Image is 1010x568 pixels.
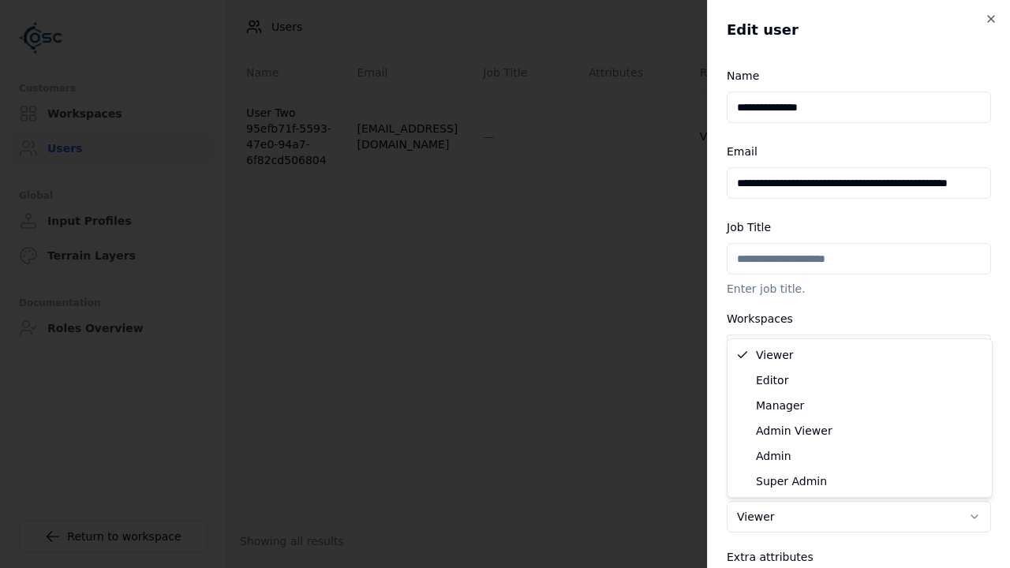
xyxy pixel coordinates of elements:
span: Admin [756,448,791,464]
span: Manager [756,398,804,413]
span: Editor [756,372,788,388]
span: Super Admin [756,473,827,489]
span: Admin Viewer [756,423,832,439]
span: Viewer [756,347,794,363]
